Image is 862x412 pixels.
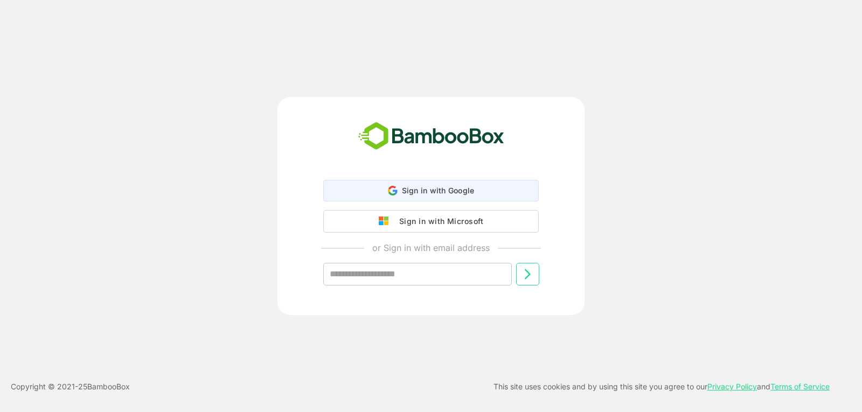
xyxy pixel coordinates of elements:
a: Terms of Service [770,382,830,391]
button: Sign in with Microsoft [323,210,539,233]
div: Sign in with Microsoft [394,214,483,228]
p: This site uses cookies and by using this site you agree to our and [493,380,830,393]
img: google [379,217,394,226]
a: Privacy Policy [707,382,757,391]
span: Sign in with Google [402,186,475,195]
p: Copyright © 2021- 25 BambooBox [11,380,130,393]
img: bamboobox [352,118,510,154]
div: Sign in with Google [323,180,539,201]
p: or Sign in with email address [372,241,490,254]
